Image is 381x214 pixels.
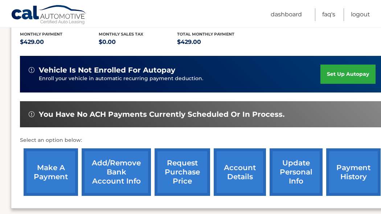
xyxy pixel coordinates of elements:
span: vehicle is not enrolled for autopay [39,66,175,75]
a: set up autopay [320,65,376,84]
span: Monthly sales Tax [99,32,143,37]
img: alert-white.svg [29,67,34,73]
span: You have no ACH payments currently scheduled or in process. [39,110,284,119]
a: payment history [326,148,381,196]
a: request purchase price [155,148,210,196]
a: make a payment [24,148,78,196]
img: alert-white.svg [29,111,34,117]
p: $0.00 [99,37,177,47]
p: $429.00 [20,37,99,47]
span: Monthly Payment [20,32,62,37]
p: $429.00 [177,37,256,47]
a: update personal info [270,148,323,196]
a: Dashboard [271,8,302,21]
a: Add/Remove bank account info [82,148,151,196]
span: Total Monthly Payment [177,32,234,37]
a: Logout [351,8,370,21]
a: FAQ's [322,8,335,21]
p: Enroll your vehicle in automatic recurring payment deduction. [39,75,320,83]
a: account details [214,148,266,196]
a: Cal Automotive [11,5,87,26]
